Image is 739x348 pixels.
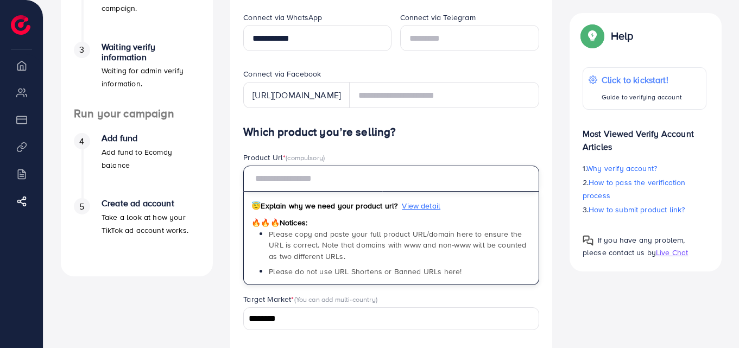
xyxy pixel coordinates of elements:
span: 5 [79,200,84,213]
p: Take a look at how your TikTok ad account works. [102,211,200,237]
span: Why verify account? [586,163,657,174]
li: Add fund [61,133,213,198]
li: Waiting verify information [61,42,213,107]
label: Product Url [243,152,325,163]
p: Most Viewed Verify Account Articles [583,118,706,153]
h4: Add fund [102,133,200,143]
h4: Which product you’re selling? [243,125,539,139]
span: Notices: [251,217,307,228]
span: 🔥🔥🔥 [251,217,279,228]
div: [URL][DOMAIN_NAME] [243,82,350,108]
span: View detail [402,200,440,211]
input: Search for option [245,311,525,327]
p: Click to kickstart! [602,73,682,86]
p: 1. [583,162,706,175]
p: Guide to verifying account [602,91,682,104]
span: 4 [79,135,84,148]
span: Live Chat [656,247,688,258]
span: Please copy and paste your full product URL/domain here to ensure the URL is correct. Note that d... [269,229,526,262]
h4: Waiting verify information [102,42,200,62]
span: (You can add multi-country) [294,294,377,304]
span: Explain why we need your product url? [251,200,397,211]
label: Connect via Facebook [243,68,321,79]
label: Connect via Telegram [400,12,476,23]
li: Create ad account [61,198,213,263]
span: 😇 [251,200,261,211]
span: How to submit product link? [589,204,685,215]
h4: Run your campaign [61,107,213,121]
span: 3 [79,43,84,56]
p: 2. [583,176,706,202]
p: Help [611,29,634,42]
span: (compulsory) [286,153,325,162]
iframe: Chat [693,299,731,340]
span: Please do not use URL Shortens or Banned URLs here! [269,266,462,277]
span: How to pass the verification process [583,177,686,201]
img: Popup guide [583,26,602,46]
div: Search for option [243,307,539,330]
label: Target Market [243,294,377,305]
p: Waiting for admin verify information. [102,64,200,90]
label: Connect via WhatsApp [243,12,322,23]
p: Add fund to Ecomdy balance [102,145,200,172]
img: logo [11,15,30,35]
p: 3. [583,203,706,216]
img: Popup guide [583,235,593,246]
span: If you have any problem, please contact us by [583,235,685,258]
h4: Create ad account [102,198,200,208]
